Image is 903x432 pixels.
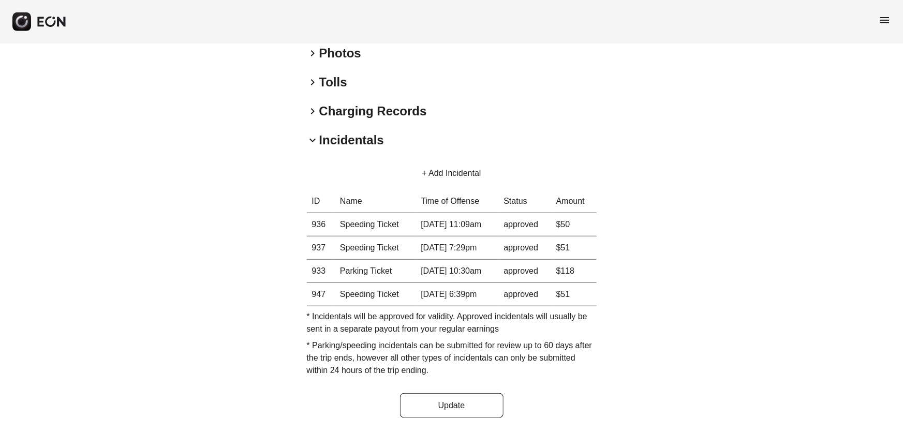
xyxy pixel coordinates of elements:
[307,213,335,236] th: 936
[498,260,551,283] td: approved
[307,310,597,335] p: * Incidentals will be approved for validity. Approved incidentals will usually be sent in a separ...
[416,260,498,283] td: [DATE] 10:30am
[335,236,416,260] td: Speeding Ticket
[400,393,504,418] button: Update
[498,236,551,260] td: approved
[498,213,551,236] td: approved
[307,260,335,283] th: 933
[319,45,361,62] h2: Photos
[335,260,416,283] td: Parking Ticket
[551,236,597,260] td: $51
[335,213,416,236] td: Speeding Ticket
[551,213,597,236] td: $50
[335,190,416,213] th: Name
[335,283,416,306] td: Speeding Ticket
[416,190,498,213] th: Time of Offense
[416,213,498,236] td: [DATE] 11:09am
[498,190,551,213] th: Status
[307,76,319,88] span: keyboard_arrow_right
[409,161,493,186] button: + Add Incidental
[416,236,498,260] td: [DATE] 7:29pm
[551,190,597,213] th: Amount
[551,283,597,306] td: $51
[319,132,384,148] h2: Incidentals
[307,105,319,117] span: keyboard_arrow_right
[307,47,319,59] span: keyboard_arrow_right
[551,260,597,283] td: $118
[319,103,427,120] h2: Charging Records
[307,190,335,213] th: ID
[307,134,319,146] span: keyboard_arrow_down
[416,283,498,306] td: [DATE] 6:39pm
[307,283,335,306] th: 947
[307,339,597,377] p: * Parking/speeding incidentals can be submitted for review up to 60 days after the trip ends, how...
[878,14,891,26] span: menu
[307,236,335,260] th: 937
[498,283,551,306] td: approved
[319,74,347,91] h2: Tolls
